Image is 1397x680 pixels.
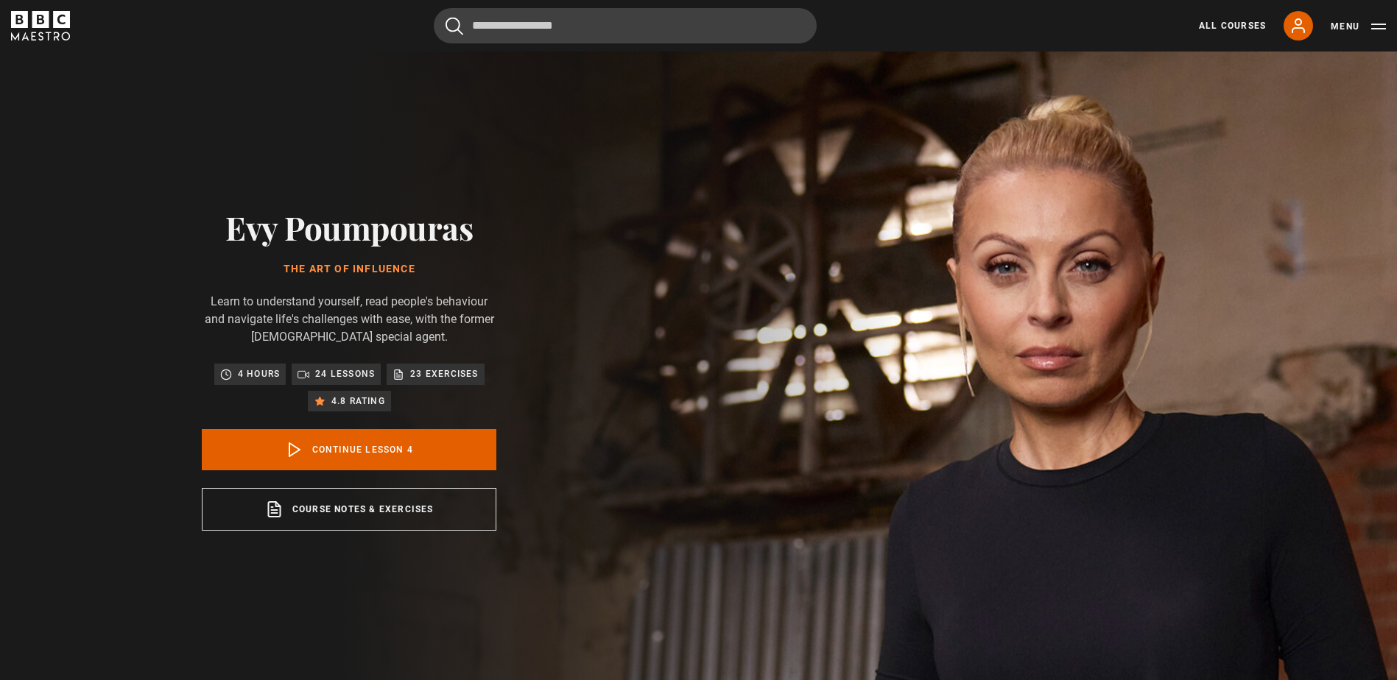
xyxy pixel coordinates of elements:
[434,8,817,43] input: Search
[202,293,496,346] p: Learn to understand yourself, read people's behaviour and navigate life's challenges with ease, w...
[238,366,280,381] p: 4 hours
[1199,19,1266,32] a: All Courses
[11,11,70,40] svg: BBC Maestro
[446,17,463,35] button: Submit the search query
[410,366,478,381] p: 23 exercises
[202,429,496,470] a: Continue lesson 4
[331,394,385,408] p: 4.8 rating
[202,263,496,275] h1: The Art of Influence
[315,366,375,381] p: 24 lessons
[202,208,496,246] h2: Evy Poumpouras
[1331,19,1386,34] button: Toggle navigation
[202,488,496,531] a: Course notes & exercises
